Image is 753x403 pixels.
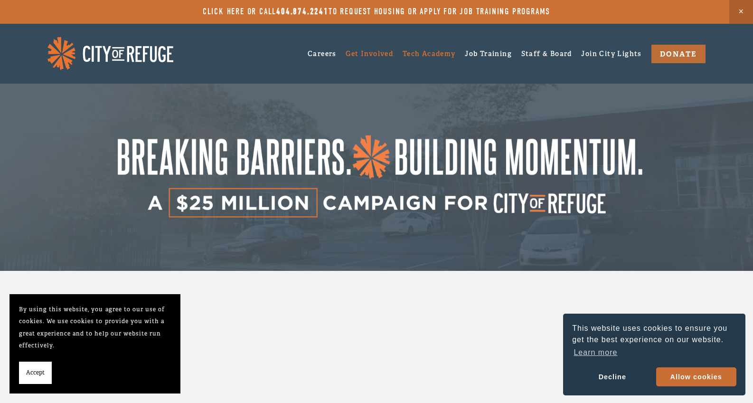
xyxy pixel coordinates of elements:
img: City of Refuge [47,37,173,70]
a: Tech Academy [403,46,456,61]
button: Accept [19,362,52,384]
a: DONATE [651,45,706,63]
a: Staff & Board [521,46,572,61]
span: Accept [26,367,45,379]
span: This website uses cookies to ensure you get the best experience on our website. [572,323,736,360]
a: learn more about cookies [572,345,619,360]
a: Get Involved [346,49,393,58]
div: cookieconsent [563,314,745,395]
a: Join City Lights [581,46,641,61]
p: By using this website, you agree to our use of cookies. We use cookies to provide you with a grea... [19,304,171,352]
a: allow cookies [656,367,736,386]
a: Careers [308,46,337,61]
a: Job Training [465,46,512,61]
section: Cookie banner [9,294,180,394]
a: deny cookies [572,367,652,386]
